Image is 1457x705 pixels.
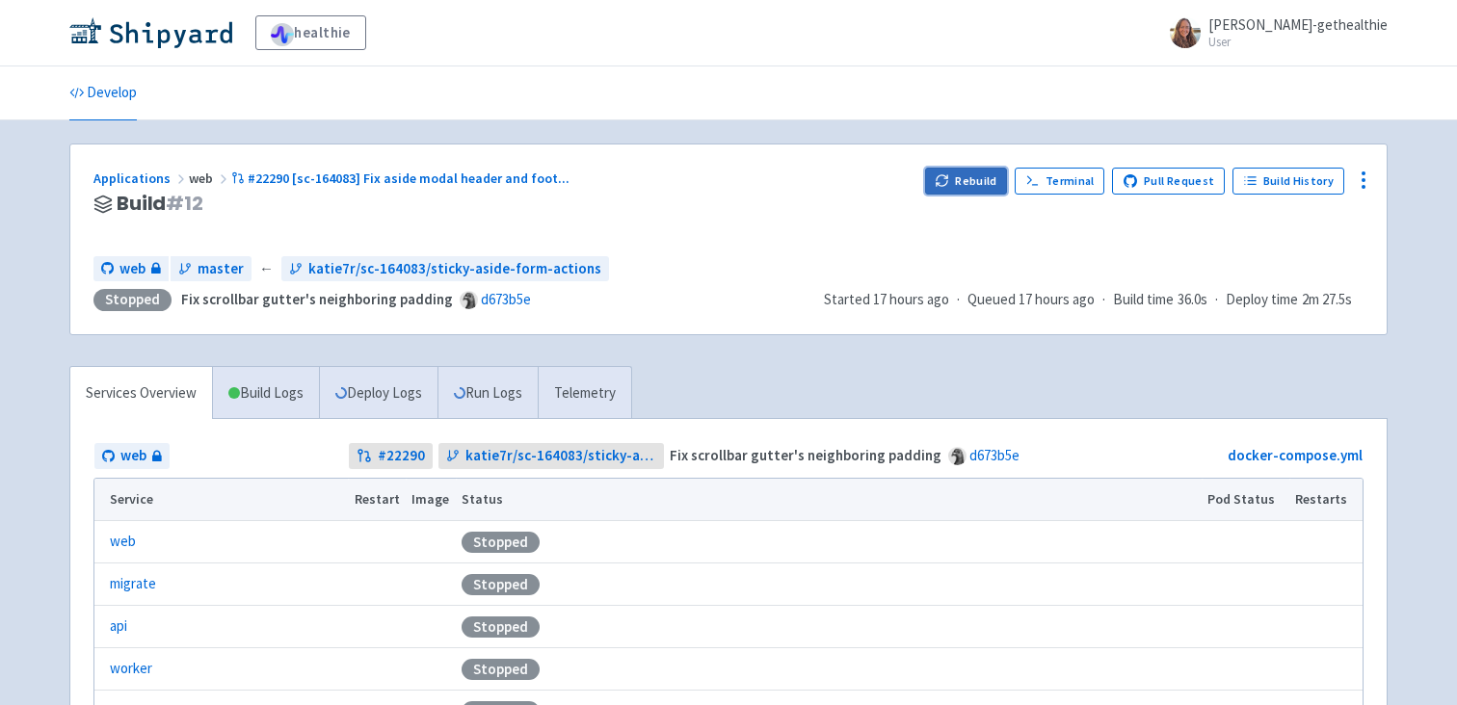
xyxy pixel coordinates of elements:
[255,15,366,50] a: healthie
[120,445,146,467] span: web
[213,367,319,420] a: Build Logs
[406,479,456,521] th: Image
[319,367,437,420] a: Deploy Logs
[873,290,949,308] time: 17 hours ago
[1208,15,1388,34] span: [PERSON_NAME]-gethealthie
[119,258,146,280] span: web
[281,256,609,282] a: katie7r/sc-164083/sticky-aside-form-actions
[349,443,433,469] a: #22290
[110,531,136,553] a: web
[462,574,540,595] div: Stopped
[1202,479,1289,521] th: Pod Status
[969,446,1020,464] a: d673b5e
[1015,168,1104,195] a: Terminal
[462,616,540,638] div: Stopped
[670,446,941,464] strong: Fix scrollbar gutter's neighboring padding
[94,443,170,469] a: web
[456,479,1202,521] th: Status
[1019,290,1095,308] time: 17 hours ago
[231,170,572,187] a: #22290 [sc-164083] Fix aside modal header and foot...
[171,256,252,282] a: master
[824,289,1364,311] div: · · ·
[189,170,231,187] span: web
[1232,168,1344,195] a: Build History
[348,479,406,521] th: Restart
[438,443,665,469] a: katie7r/sc-164083/sticky-aside-form-actions
[538,367,631,420] a: Telemetry
[1302,289,1352,311] span: 2m 27.5s
[1112,168,1225,195] a: Pull Request
[462,532,540,553] div: Stopped
[70,367,212,420] a: Services Overview
[93,256,169,282] a: web
[462,659,540,680] div: Stopped
[69,17,232,48] img: Shipyard logo
[93,289,172,311] div: Stopped
[1178,289,1207,311] span: 36.0s
[1228,446,1363,464] a: docker-compose.yml
[824,290,949,308] span: Started
[465,445,657,467] span: katie7r/sc-164083/sticky-aside-form-actions
[110,573,156,595] a: migrate
[93,170,189,187] a: Applications
[1208,36,1388,48] small: User
[181,290,453,308] strong: Fix scrollbar gutter's neighboring padding
[166,190,203,217] span: # 12
[110,615,127,638] a: api
[967,290,1095,308] span: Queued
[481,290,531,308] a: d673b5e
[198,258,244,280] span: master
[1158,17,1388,48] a: [PERSON_NAME]-gethealthie User
[1289,479,1363,521] th: Restarts
[1226,289,1298,311] span: Deploy time
[110,658,152,680] a: worker
[69,66,137,120] a: Develop
[437,367,538,420] a: Run Logs
[308,258,601,280] span: katie7r/sc-164083/sticky-aside-form-actions
[94,479,348,521] th: Service
[248,170,570,187] span: #22290 [sc-164083] Fix aside modal header and foot ...
[117,193,203,215] span: Build
[1113,289,1174,311] span: Build time
[378,445,425,467] strong: # 22290
[259,258,274,280] span: ←
[925,168,1008,195] button: Rebuild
